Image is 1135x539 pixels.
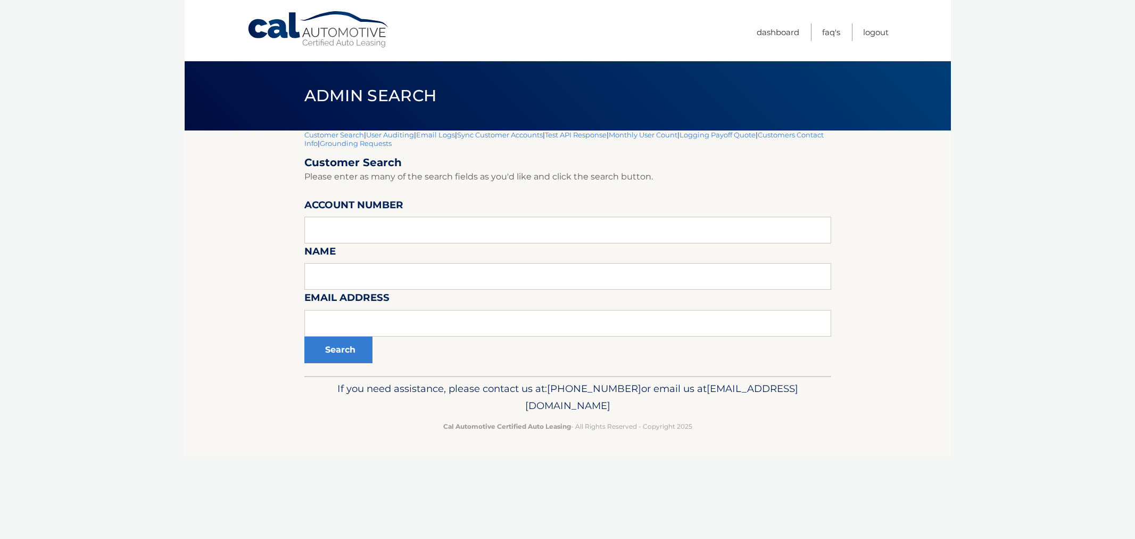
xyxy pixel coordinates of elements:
span: Admin Search [304,86,437,105]
a: Email Logs [416,130,455,139]
span: [PHONE_NUMBER] [547,382,641,395]
h2: Customer Search [304,156,831,169]
a: Grounding Requests [320,139,392,148]
label: Account Number [304,197,403,217]
p: Please enter as many of the search fields as you'd like and click the search button. [304,169,831,184]
label: Name [304,243,336,263]
label: Email Address [304,290,390,309]
a: Cal Automotive [247,11,391,48]
a: Customers Contact Info [304,130,824,148]
strong: Cal Automotive Certified Auto Leasing [443,422,571,430]
a: Logout [863,23,889,41]
a: Logging Payoff Quote [680,130,756,139]
div: | | | | | | | | [304,130,831,376]
a: FAQ's [822,23,840,41]
a: Monthly User Count [609,130,677,139]
a: Test API Response [545,130,607,139]
p: - All Rights Reserved - Copyright 2025 [311,421,824,432]
a: Dashboard [757,23,799,41]
button: Search [304,337,372,363]
p: If you need assistance, please contact us at: or email us at [311,380,824,414]
a: User Auditing [366,130,414,139]
a: Sync Customer Accounts [457,130,543,139]
a: Customer Search [304,130,364,139]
